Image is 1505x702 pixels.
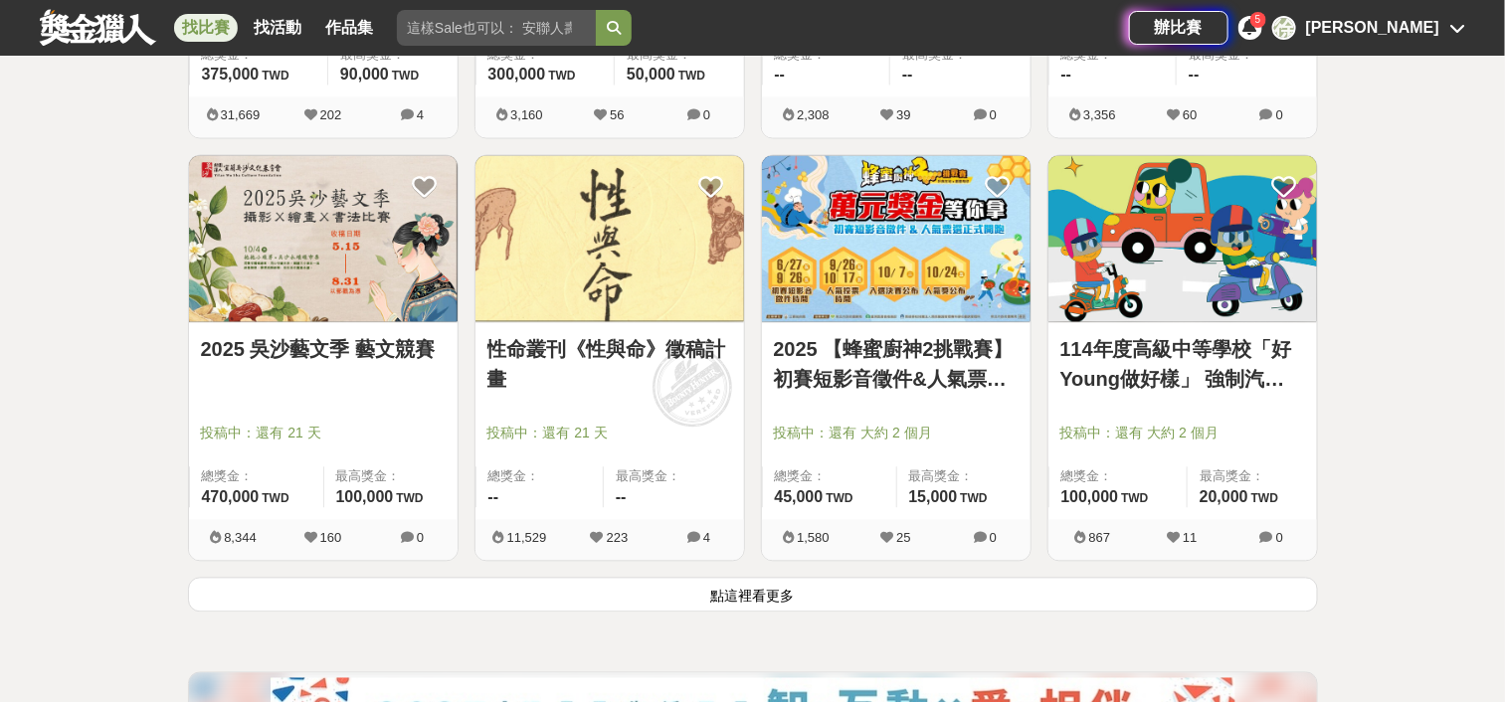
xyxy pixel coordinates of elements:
[616,467,732,487] span: 最高獎金：
[1255,14,1261,25] span: 5
[1060,424,1305,444] span: 投稿中：還有 大約 2 個月
[487,424,732,444] span: 投稿中：還有 21 天
[1061,489,1119,506] span: 100,000
[262,492,288,506] span: TWD
[392,70,419,84] span: TWD
[1048,156,1317,323] a: Cover Image
[762,156,1031,323] a: Cover Image
[990,108,997,123] span: 0
[896,531,910,546] span: 25
[762,156,1031,322] img: Cover Image
[607,531,629,546] span: 223
[909,489,958,506] span: 15,000
[960,492,987,506] span: TWD
[1089,531,1111,546] span: 867
[797,531,830,546] span: 1,580
[488,467,592,487] span: 總獎金：
[320,108,342,123] span: 202
[774,335,1019,395] a: 2025 【蜂蜜廚神2挑戰賽】初賽短影音徵件&人氣票選正式開跑！
[417,108,424,123] span: 4
[1183,108,1197,123] span: 60
[774,424,1019,444] span: 投稿中：還有 大約 2 個月
[826,492,852,506] span: TWD
[317,14,381,42] a: 作品集
[797,108,830,123] span: 2,308
[610,108,624,123] span: 56
[1083,108,1116,123] span: 3,356
[201,335,446,365] a: 2025 吳沙藝文季 藝文競賽
[246,14,309,42] a: 找活動
[189,156,458,322] img: Cover Image
[174,14,238,42] a: 找比賽
[1048,156,1317,322] img: Cover Image
[189,156,458,323] a: Cover Image
[703,108,710,123] span: 0
[224,531,257,546] span: 8,344
[1061,467,1175,487] span: 總獎金：
[1121,492,1148,506] span: TWD
[616,489,627,506] span: --
[1129,11,1228,45] a: 辦比賽
[775,67,786,84] span: --
[1276,108,1283,123] span: 0
[397,10,596,46] input: 這樣Sale也可以： 安聯人壽創意銷售法募集
[775,467,884,487] span: 總獎金：
[896,108,910,123] span: 39
[336,467,446,487] span: 最高獎金：
[1183,531,1197,546] span: 11
[627,67,675,84] span: 50,000
[396,492,423,506] span: TWD
[775,489,824,506] span: 45,000
[201,424,446,444] span: 投稿中：還有 21 天
[417,531,424,546] span: 0
[507,531,547,546] span: 11,529
[703,531,710,546] span: 4
[488,67,546,84] span: 300,000
[336,489,394,506] span: 100,000
[340,67,389,84] span: 90,000
[510,108,543,123] span: 3,160
[475,156,744,323] a: Cover Image
[548,70,575,84] span: TWD
[902,67,913,84] span: --
[320,531,342,546] span: 160
[1276,531,1283,546] span: 0
[188,578,1318,613] button: 點這裡看更多
[1200,467,1305,487] span: 最高獎金：
[1272,16,1296,40] div: 徐
[1061,67,1072,84] span: --
[1200,489,1248,506] span: 20,000
[487,335,732,395] a: 性命叢刊《性與命》徵稿計畫
[488,489,499,506] span: --
[202,489,260,506] span: 470,000
[221,108,261,123] span: 31,669
[202,67,260,84] span: 375,000
[1306,16,1439,40] div: [PERSON_NAME]
[1251,492,1278,506] span: TWD
[202,467,311,487] span: 總獎金：
[262,70,288,84] span: TWD
[990,531,997,546] span: 0
[909,467,1019,487] span: 最高獎金：
[1189,67,1200,84] span: --
[1060,335,1305,395] a: 114年度高級中等學校「好Young做好樣」 強制汽車責任保險宣導短片徵選活動
[475,156,744,322] img: Cover Image
[678,70,705,84] span: TWD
